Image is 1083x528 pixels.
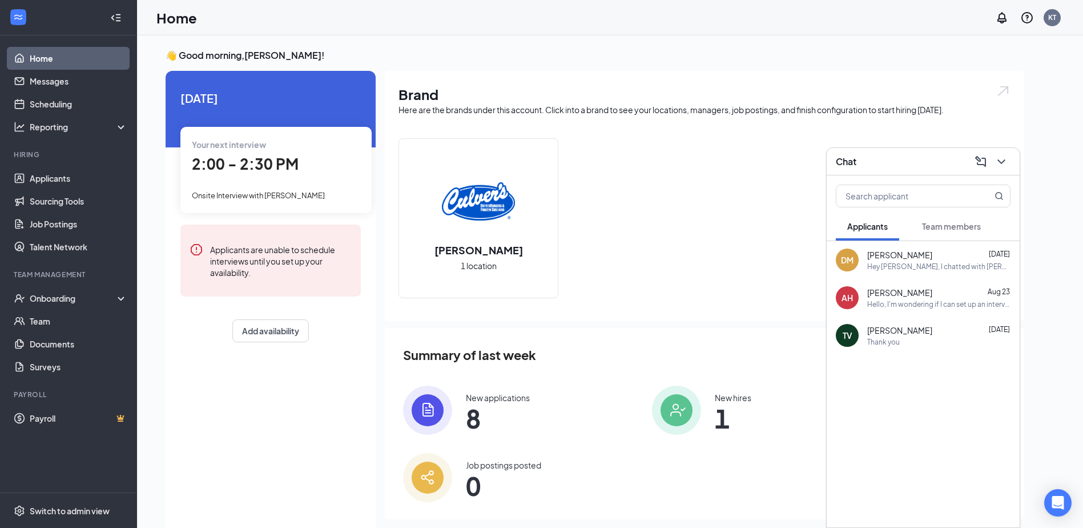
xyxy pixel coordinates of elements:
h3: 👋 Good morning, [PERSON_NAME] ! [166,49,1024,62]
span: 8 [466,408,530,429]
div: Onboarding [30,293,118,304]
button: ComposeMessage [972,153,990,171]
span: [PERSON_NAME] [867,249,932,261]
div: Thank you [867,337,900,347]
h1: Brand [398,85,1010,104]
h1: Home [156,8,197,27]
span: [PERSON_NAME] [867,287,932,298]
svg: ChevronDown [995,155,1008,169]
a: Scheduling [30,93,127,115]
a: Documents [30,333,127,355]
a: Surveys [30,355,127,378]
h2: [PERSON_NAME] [423,243,534,257]
a: Sourcing Tools [30,190,127,213]
a: PayrollCrown [30,407,127,430]
div: Hello, I'm wondering if I can set up an interview time. I filled it out on the link, but haven't ... [867,299,1010,309]
a: Job Postings [30,213,127,235]
img: Culver's [442,165,515,238]
button: ChevronDown [992,153,1010,171]
span: [DATE] [989,250,1010,258]
svg: WorkstreamLogo [13,11,24,23]
button: Add availability [232,319,309,342]
svg: QuestionInfo [1020,11,1034,25]
svg: Settings [14,505,25,517]
span: Aug 23 [988,287,1010,296]
span: [DATE] [989,325,1010,334]
span: 1 [715,408,751,429]
a: Talent Network [30,235,127,258]
div: New hires [715,392,751,403]
svg: Analysis [14,121,25,133]
span: Applicants [847,221,888,231]
div: Job postings posted [466,459,541,471]
span: Summary of last week [403,345,536,365]
img: icon [652,386,701,435]
a: Team [30,310,127,333]
div: Hey [PERSON_NAME], I chatted with [PERSON_NAME] a bit [DATE] and I'd love to chat with you when y... [867,262,1010,271]
span: Onsite Interview with [PERSON_NAME] [192,191,325,200]
div: TV [843,330,852,341]
div: Open Intercom Messenger [1044,489,1072,517]
span: 1 location [461,259,497,272]
div: AH [842,292,853,303]
a: Home [30,47,127,70]
span: [DATE] [180,89,361,107]
span: [PERSON_NAME] [867,325,932,336]
img: icon [403,453,452,502]
span: 0 [466,475,541,496]
div: KT [1048,13,1056,22]
svg: MagnifyingGlass [995,191,1004,201]
div: Switch to admin view [30,505,110,517]
svg: Notifications [995,11,1009,25]
div: Here are the brands under this account. Click into a brand to see your locations, managers, job p... [398,104,1010,115]
svg: Collapse [110,12,122,23]
svg: UserCheck [14,293,25,304]
svg: ComposeMessage [974,155,988,169]
a: Messages [30,70,127,93]
span: Your next interview [192,139,266,150]
a: Applicants [30,167,127,190]
img: open.6027fd2a22e1237b5b06.svg [996,85,1010,98]
div: New applications [466,392,530,403]
div: Payroll [14,390,125,399]
img: icon [403,386,452,435]
svg: Error [190,243,203,257]
span: Team members [922,221,981,231]
div: Applicants are unable to schedule interviews until you set up your availability. [210,243,352,278]
h3: Chat [836,155,856,168]
div: Team Management [14,270,125,279]
div: DM [841,254,853,266]
div: Reporting [30,121,128,133]
div: Hiring [14,150,125,159]
input: Search applicant [836,185,972,207]
span: 2:00 - 2:30 PM [192,154,299,173]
